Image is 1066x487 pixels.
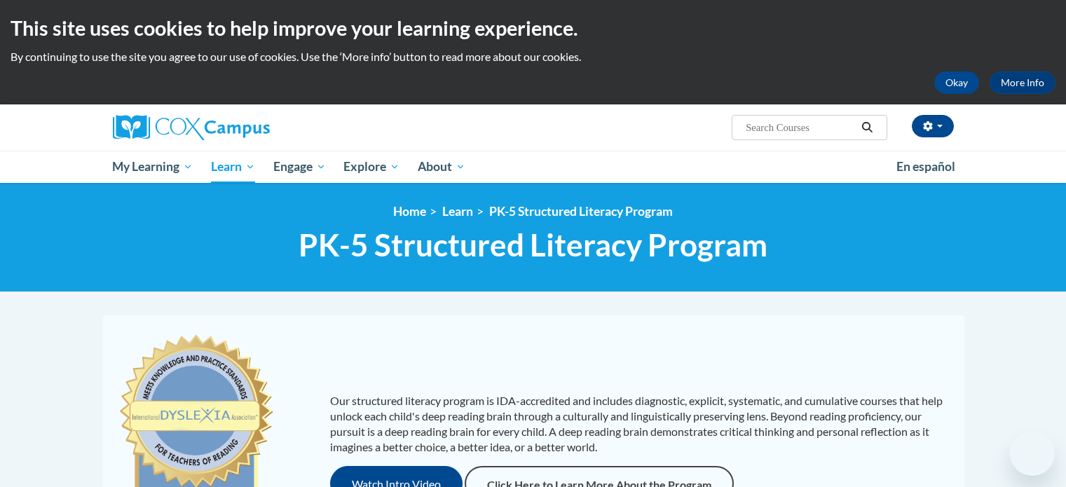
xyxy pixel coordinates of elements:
[856,119,877,136] button: Search
[334,151,409,183] a: Explore
[744,119,856,136] input: Search Courses
[934,71,979,94] button: Okay
[104,151,203,183] a: My Learning
[112,158,193,175] span: My Learning
[393,204,426,219] a: Home
[11,49,1055,64] p: By continuing to use the site you agree to our use of cookies. Use the ‘More info’ button to read...
[489,204,673,219] a: PK-5 Structured Literacy Program
[896,159,955,174] span: En español
[264,151,335,183] a: Engage
[409,151,474,183] a: About
[990,71,1055,94] a: More Info
[442,204,473,219] a: Learn
[887,152,964,181] a: En español
[11,14,1055,42] h2: This site uses cookies to help improve your learning experience.
[202,151,264,183] a: Learn
[273,158,326,175] span: Engage
[1010,431,1055,476] iframe: Button to launch messaging window
[299,226,767,263] span: PK-5 Structured Literacy Program
[343,158,399,175] span: Explore
[330,393,950,455] p: Our structured literacy program is IDA-accredited and includes diagnostic, explicit, systematic, ...
[912,115,954,137] button: Account Settings
[92,151,975,183] div: Main menu
[113,115,270,140] img: Cox Campus
[113,115,379,140] a: Cox Campus
[211,158,255,175] span: Learn
[418,158,465,175] span: About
